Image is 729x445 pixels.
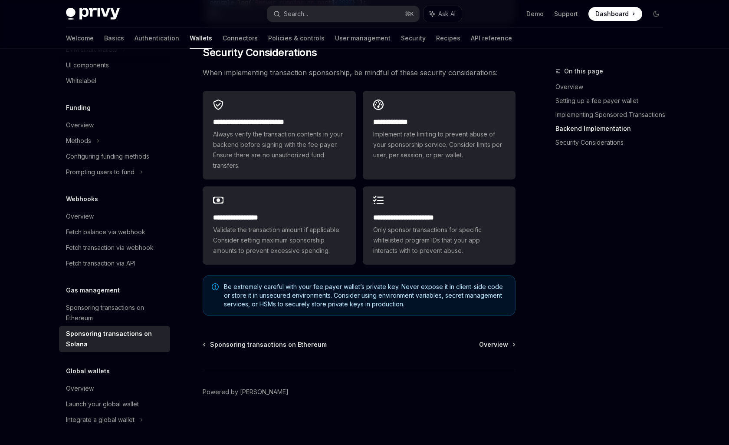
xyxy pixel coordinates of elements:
a: Authentication [135,28,179,49]
a: Fetch balance via webhook [59,224,170,240]
a: Overview [555,80,670,94]
button: Search...⌘K [267,6,419,22]
h5: Global wallets [66,366,110,376]
img: dark logo [66,8,120,20]
div: Sponsoring transactions on Ethereum [66,302,165,323]
span: Implement rate limiting to prevent abuse of your sponsorship service. Consider limits per user, p... [373,129,505,160]
div: UI components [66,60,109,70]
a: Policies & controls [268,28,325,49]
button: Toggle dark mode [649,7,663,21]
span: Validate the transaction amount if applicable. Consider setting maximum sponsorship amounts to pr... [213,225,345,256]
div: Sponsoring transactions on Solana [66,329,165,349]
button: Ask AI [424,6,462,22]
span: Dashboard [595,10,629,18]
a: Whitelabel [59,73,170,89]
div: Integrate a global wallet [66,415,135,425]
span: Ask AI [438,10,456,18]
a: Overview [479,340,515,349]
div: Prompting users to fund [66,167,135,177]
a: Configuring funding methods [59,149,170,164]
a: Security Considerations [555,136,670,149]
a: UI components [59,57,170,73]
span: On this page [564,66,603,76]
a: Powered by [PERSON_NAME] [203,388,289,396]
a: Sponsoring transactions on Ethereum [59,300,170,326]
a: Sponsoring transactions on Solana [59,326,170,352]
span: Sponsoring transactions on Ethereum [210,340,327,349]
h5: Gas management [66,285,120,296]
a: Fetch transaction via webhook [59,240,170,256]
div: Overview [66,120,94,130]
a: Setting up a fee payer wallet [555,94,670,108]
a: Recipes [436,28,460,49]
a: Backend Implementation [555,122,670,136]
h5: Funding [66,103,91,113]
span: Overview [479,340,508,349]
h5: Webhooks [66,194,98,204]
span: ⌘ K [405,10,414,17]
a: Wallets [190,28,212,49]
a: Fetch transaction via API [59,256,170,271]
svg: Note [212,283,219,290]
div: Configuring funding methods [66,151,149,162]
span: Be extremely careful with your fee payer wallet’s private key. Never expose it in client-side cod... [224,282,506,309]
div: Launch your global wallet [66,399,139,409]
div: Fetch transaction via API [66,258,135,269]
span: Only sponsor transactions for specific whitelisted program IDs that your app interacts with to pr... [373,225,505,256]
a: Launch your global wallet [59,396,170,412]
a: Sponsoring transactions on Ethereum [204,340,327,349]
div: Overview [66,211,94,222]
a: Support [554,10,578,18]
a: Demo [526,10,544,18]
div: Methods [66,136,91,146]
a: Basics [104,28,124,49]
div: Fetch transaction via webhook [66,242,154,253]
span: Always verify the transaction contents in your backend before signing with the fee payer. Ensure ... [213,129,345,171]
a: Security [401,28,426,49]
a: User management [335,28,391,49]
span: When implementing transaction sponsorship, be mindful of these security considerations: [203,66,516,79]
div: Whitelabel [66,76,96,86]
a: Overview [59,381,170,396]
a: Overview [59,209,170,224]
a: Connectors [223,28,258,49]
a: Welcome [66,28,94,49]
div: Fetch balance via webhook [66,227,145,237]
a: Implementing Sponsored Transactions [555,108,670,122]
span: Security Considerations [203,46,317,60]
a: Overview [59,117,170,133]
a: Dashboard [588,7,642,21]
a: API reference [471,28,512,49]
div: Search... [284,9,308,19]
div: Overview [66,383,94,394]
